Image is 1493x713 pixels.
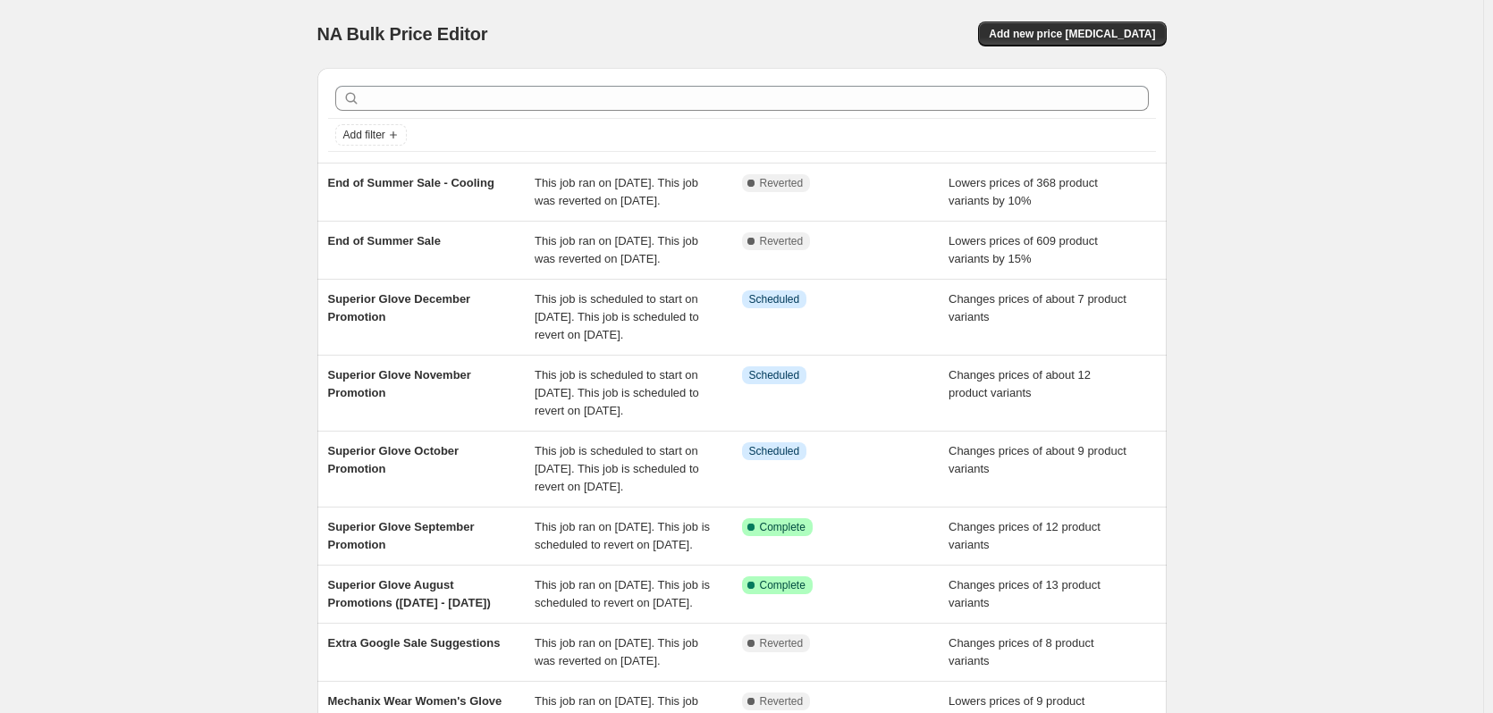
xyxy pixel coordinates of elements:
[978,21,1166,46] button: Add new price [MEDICAL_DATA]
[949,444,1126,475] span: Changes prices of about 9 product variants
[760,578,806,592] span: Complete
[949,636,1094,667] span: Changes prices of 8 product variants
[328,368,471,399] span: Superior Glove November Promotion
[749,444,800,458] span: Scheduled
[749,292,800,306] span: Scheduled
[760,636,804,650] span: Reverted
[949,176,1098,207] span: Lowers prices of 368 product variants by 10%
[535,368,699,417] span: This job is scheduled to start on [DATE]. This job is scheduled to revert on [DATE].
[949,520,1101,551] span: Changes prices of 12 product variants
[535,578,710,609] span: This job ran on [DATE]. This job is scheduled to revert on [DATE].
[328,176,494,189] span: End of Summer Sale - Cooling
[949,368,1091,399] span: Changes prices of about 12 product variants
[535,636,698,667] span: This job ran on [DATE]. This job was reverted on [DATE].
[535,520,710,551] span: This job ran on [DATE]. This job is scheduled to revert on [DATE].
[343,128,385,142] span: Add filter
[949,578,1101,609] span: Changes prices of 13 product variants
[760,234,804,248] span: Reverted
[949,234,1098,265] span: Lowers prices of 609 product variants by 15%
[760,176,804,190] span: Reverted
[328,520,475,551] span: Superior Glove September Promotion
[328,636,501,650] span: Extra Google Sale Suggestions
[328,444,460,475] span: Superior Glove October Promotion
[317,24,488,44] span: NA Bulk Price Editor
[328,292,471,323] span: Superior Glove December Promotion
[760,520,806,534] span: Complete
[949,292,1126,323] span: Changes prices of about 7 product variants
[760,694,804,709] span: Reverted
[535,444,699,493] span: This job is scheduled to start on [DATE]. This job is scheduled to revert on [DATE].
[535,292,699,341] span: This job is scheduled to start on [DATE]. This job is scheduled to revert on [DATE].
[535,234,698,265] span: This job ran on [DATE]. This job was reverted on [DATE].
[989,27,1155,41] span: Add new price [MEDICAL_DATA]
[328,578,491,609] span: Superior Glove August Promotions ([DATE] - [DATE])
[335,124,407,146] button: Add filter
[749,368,800,382] span: Scheduled
[328,234,441,247] span: End of Summer Sale
[535,176,698,207] span: This job ran on [DATE]. This job was reverted on [DATE].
